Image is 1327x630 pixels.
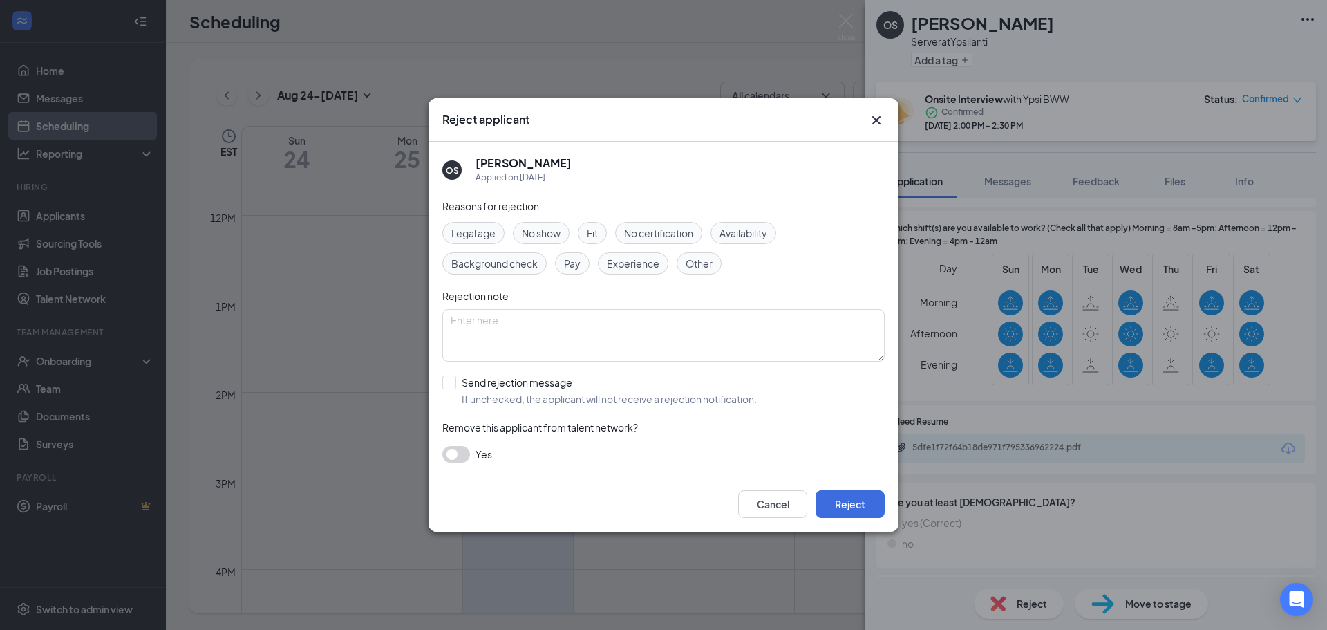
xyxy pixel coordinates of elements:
div: Open Intercom Messenger [1280,583,1313,616]
button: Close [868,112,885,129]
span: Fit [587,225,598,241]
button: Reject [816,490,885,518]
span: Remove this applicant from talent network? [442,421,638,434]
span: Yes [476,446,492,463]
div: OS [446,165,459,176]
span: Availability [719,225,767,241]
span: Legal age [451,225,496,241]
div: Applied on [DATE] [476,171,572,185]
span: Other [686,256,713,271]
span: Pay [564,256,581,271]
button: Cancel [738,490,807,518]
span: Background check [451,256,538,271]
span: Rejection note [442,290,509,302]
span: Experience [607,256,659,271]
h5: [PERSON_NAME] [476,156,572,171]
span: No show [522,225,561,241]
span: No certification [624,225,693,241]
span: Reasons for rejection [442,200,539,212]
h3: Reject applicant [442,112,529,127]
svg: Cross [868,112,885,129]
